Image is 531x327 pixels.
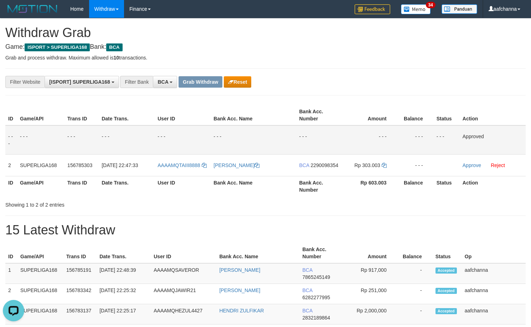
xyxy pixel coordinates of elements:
img: panduan.png [442,4,477,14]
th: User ID [151,243,216,263]
td: Rp 251,000 [344,284,397,304]
th: Bank Acc. Name [211,105,296,125]
img: Feedback.jpg [355,4,390,14]
td: 156783342 [63,284,97,304]
th: Game/API [17,176,65,196]
td: - - - [434,125,460,155]
th: Bank Acc. Name [216,243,299,263]
td: - - - [211,125,296,155]
th: Trans ID [65,105,99,125]
h4: Game: Bank: [5,43,526,51]
td: - - - [155,125,211,155]
th: Bank Acc. Number [297,105,342,125]
th: Action [460,176,526,196]
td: - [397,284,433,304]
td: - [397,304,433,325]
th: Amount [342,105,397,125]
a: [PERSON_NAME] [213,162,259,168]
span: BCA [158,79,168,85]
td: - - - [17,125,65,155]
td: - [397,263,433,284]
th: Game/API [17,243,63,263]
span: Copy 7865245149 to clipboard [303,274,330,280]
td: - - - [342,125,397,155]
span: AAAAMQTAIII8888 [158,162,200,168]
td: [DATE] 22:25:32 [97,284,151,304]
a: Copy 303003 to clipboard [382,162,387,168]
th: Status [434,176,460,196]
th: Balance [397,176,434,196]
div: Showing 1 to 2 of 2 entries [5,198,216,208]
td: SUPERLIGA168 [17,304,63,325]
td: Approved [460,125,526,155]
td: 1 [5,263,17,284]
span: BCA [303,267,313,273]
a: Approve [463,162,481,168]
span: Accepted [435,288,457,294]
th: Date Trans. [99,176,155,196]
td: aafchanna [462,304,526,325]
span: BCA [299,162,309,168]
th: Amount [344,243,397,263]
span: Accepted [435,268,457,274]
button: Open LiveChat chat widget [3,3,24,24]
span: Copy 6282277995 to clipboard [303,295,330,300]
h1: 15 Latest Withdraw [5,223,526,237]
a: AAAAMQTAIII8888 [158,162,206,168]
a: [PERSON_NAME] [219,267,260,273]
th: Date Trans. [97,243,151,263]
th: Rp 603.003 [342,176,397,196]
th: User ID [155,105,211,125]
span: [ISPORT] SUPERLIGA168 [49,79,110,85]
div: Filter Bank [120,76,153,88]
th: Balance [397,105,434,125]
td: SUPERLIGA168 [17,284,63,304]
img: MOTION_logo.png [5,4,60,14]
td: AAAAMQJAWIR21 [151,284,216,304]
th: Status [434,105,460,125]
td: - - - [5,125,17,155]
th: ID [5,243,17,263]
button: Grab Withdraw [179,76,222,88]
td: SUPERLIGA168 [17,154,65,176]
th: Bank Acc. Number [300,243,344,263]
img: Button%20Memo.svg [401,4,431,14]
th: Bank Acc. Name [211,176,296,196]
th: Trans ID [63,243,97,263]
button: Reset [224,76,251,88]
th: Status [433,243,462,263]
span: BCA [303,287,313,293]
td: [DATE] 22:25:17 [97,304,151,325]
td: [DATE] 22:48:39 [97,263,151,284]
button: [ISPORT] SUPERLIGA168 [45,76,119,88]
th: Balance [397,243,433,263]
td: AAAAMQSAVEROR [151,263,216,284]
a: Reject [491,162,505,168]
span: Copy 2290098354 to clipboard [310,162,338,168]
th: ID [5,176,17,196]
td: aafchanna [462,284,526,304]
th: User ID [155,176,211,196]
span: 34 [426,2,435,8]
span: BCA [106,43,122,51]
td: - - - [297,125,342,155]
strong: 10 [113,55,119,61]
td: aafchanna [462,263,526,284]
th: Op [462,243,526,263]
td: 156785191 [63,263,97,284]
div: Filter Website [5,76,45,88]
th: Game/API [17,105,65,125]
td: AAAAMQHEZUL4427 [151,304,216,325]
td: Rp 917,000 [344,263,397,284]
th: ID [5,105,17,125]
th: Trans ID [65,176,99,196]
p: Grab and process withdraw. Maximum allowed is transactions. [5,54,526,61]
button: BCA [153,76,177,88]
span: BCA [303,308,313,313]
span: 156785303 [67,162,92,168]
td: Rp 2,000,000 [344,304,397,325]
td: - - - [65,125,99,155]
td: - - - [397,154,434,176]
th: Bank Acc. Number [297,176,342,196]
th: Date Trans. [99,105,155,125]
